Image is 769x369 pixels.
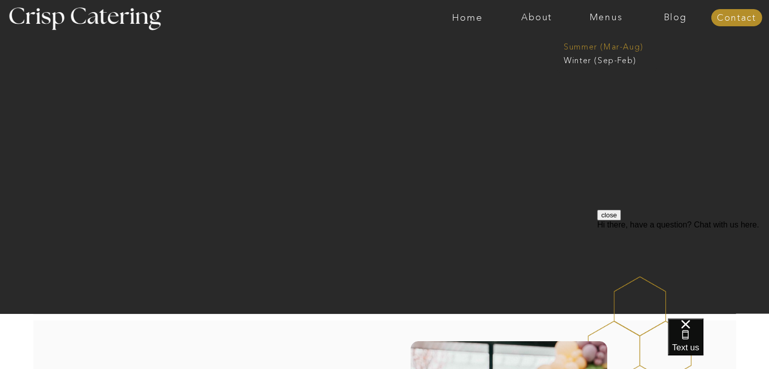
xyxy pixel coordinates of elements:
a: Home [433,13,502,23]
a: Winter (Sep-Feb) [564,55,647,64]
a: About [502,13,571,23]
a: Summer (Mar-Aug) [564,41,654,51]
iframe: podium webchat widget bubble [668,318,769,369]
a: Contact [711,13,762,23]
a: Blog [641,13,710,23]
iframe: podium webchat widget prompt [597,210,769,331]
a: Menus [571,13,641,23]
